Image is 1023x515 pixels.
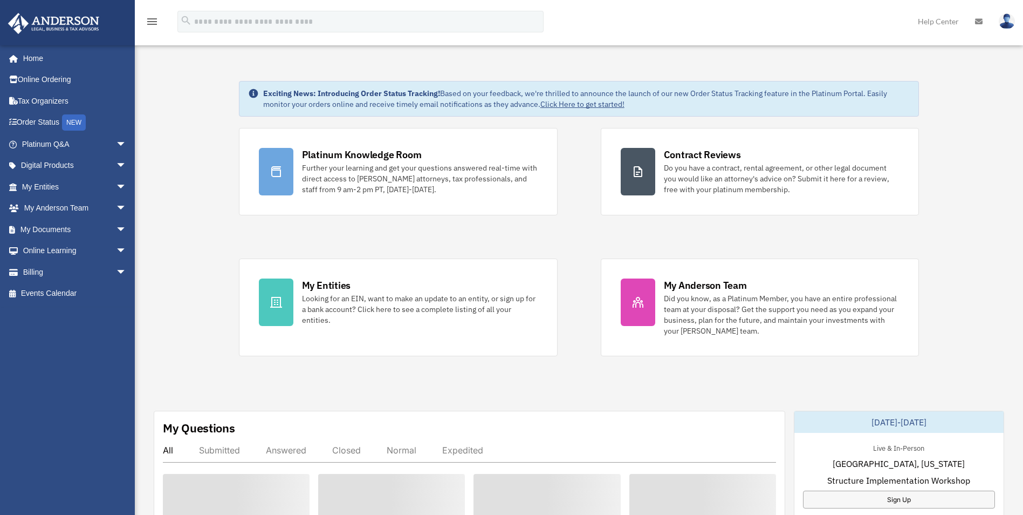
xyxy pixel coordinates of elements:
div: My Questions [163,420,235,436]
span: arrow_drop_down [116,133,138,155]
div: Submitted [199,445,240,456]
div: [DATE]-[DATE] [794,411,1004,433]
a: Online Ordering [8,69,143,91]
a: Digital Productsarrow_drop_down [8,155,143,177]
a: Sign Up [803,491,995,509]
div: Live & In-Person [864,442,933,453]
a: My Entities Looking for an EIN, want to make an update to an entity, or sign up for a bank accoun... [239,259,558,356]
a: Events Calendar [8,283,143,304]
a: Contract Reviews Do you have a contract, rental agreement, or other legal document you would like... [601,128,919,215]
a: My Anderson Teamarrow_drop_down [8,198,143,219]
div: NEW [62,114,86,131]
span: [GEOGRAPHIC_DATA], [US_STATE] [833,457,965,470]
div: Looking for an EIN, want to make an update to an entity, or sign up for a bank account? Click her... [302,293,538,326]
strong: Exciting News: Introducing Order Status Tracking! [263,89,440,98]
div: Further your learning and get your questions answered real-time with direct access to [PERSON_NAM... [302,162,538,195]
div: My Anderson Team [664,279,747,292]
div: Platinum Knowledge Room [302,148,422,161]
div: Did you know, as a Platinum Member, you have an entire professional team at your disposal? Get th... [664,293,900,336]
span: arrow_drop_down [116,219,138,241]
div: Closed [332,445,361,456]
span: arrow_drop_down [116,240,138,262]
i: menu [146,15,159,28]
img: Anderson Advisors Platinum Portal [5,13,102,34]
a: Online Learningarrow_drop_down [8,240,143,262]
div: Expedited [442,445,483,456]
div: Normal [387,445,416,456]
span: arrow_drop_down [116,155,138,177]
a: My Anderson Team Did you know, as a Platinum Member, you have an entire professional team at your... [601,259,919,356]
a: Billingarrow_drop_down [8,261,143,283]
a: My Entitiesarrow_drop_down [8,176,143,198]
span: Structure Implementation Workshop [827,474,970,487]
a: Click Here to get started! [540,99,624,109]
div: All [163,445,173,456]
div: Contract Reviews [664,148,741,161]
span: arrow_drop_down [116,176,138,198]
a: Platinum Knowledge Room Further your learning and get your questions answered real-time with dire... [239,128,558,215]
a: Tax Organizers [8,90,143,112]
span: arrow_drop_down [116,198,138,220]
a: menu [146,19,159,28]
a: Platinum Q&Aarrow_drop_down [8,133,143,155]
a: Order StatusNEW [8,112,143,134]
a: My Documentsarrow_drop_down [8,219,143,240]
span: arrow_drop_down [116,261,138,283]
div: My Entities [302,279,351,292]
a: Home [8,48,138,69]
div: Based on your feedback, we're thrilled to announce the launch of our new Order Status Tracking fe... [263,88,910,110]
img: User Pic [999,13,1015,29]
div: Answered [266,445,306,456]
div: Do you have a contract, rental agreement, or other legal document you would like an attorney's ad... [664,162,900,195]
i: search [180,15,192,26]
